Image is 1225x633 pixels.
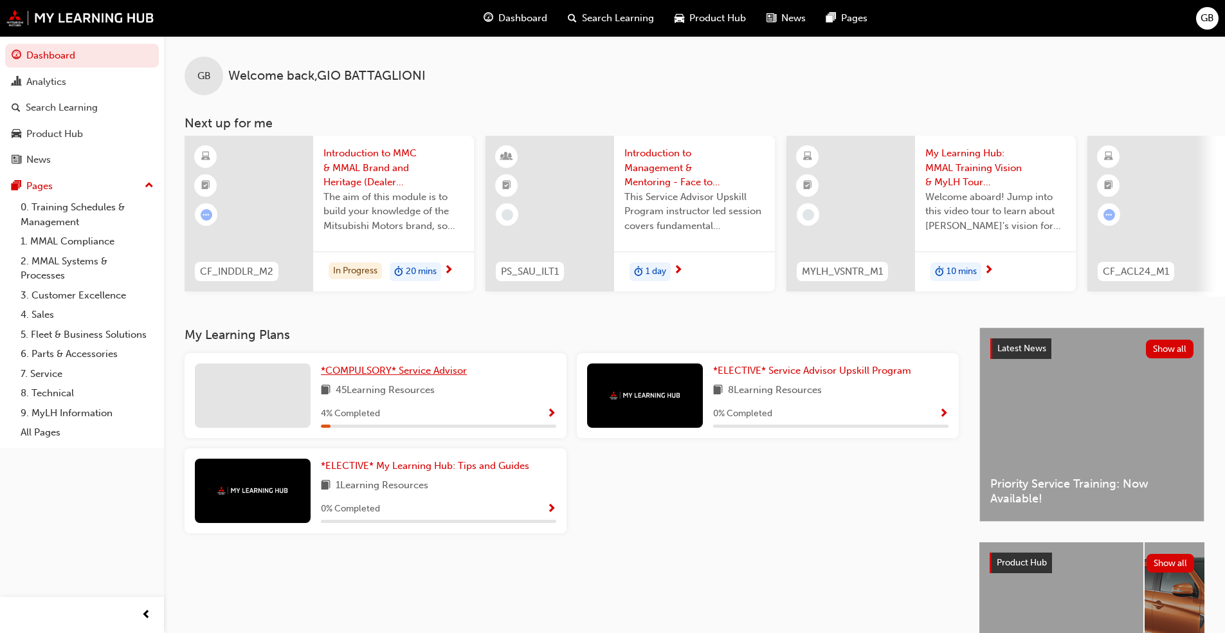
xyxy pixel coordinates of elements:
[939,408,948,420] span: Show Progress
[217,486,288,495] img: mmal
[26,179,53,194] div: Pages
[197,69,211,84] span: GB
[15,252,159,286] a: 2. MMAL Systems & Processes
[781,11,806,26] span: News
[5,41,159,174] button: DashboardAnalyticsSearch LearningProduct HubNews
[582,11,654,26] span: Search Learning
[689,11,746,26] span: Product Hub
[990,338,1193,359] a: Latest NewsShow all
[228,69,426,84] span: Welcome back , GIO BATTAGLIONI
[336,383,435,399] span: 45 Learning Resources
[15,364,159,384] a: 7. Service
[568,10,577,26] span: search-icon
[15,232,159,252] a: 1. MMAL Compliance
[935,264,944,280] span: duration-icon
[624,146,765,190] span: Introduction to Management & Mentoring - Face to Face Instructor Led Training (Service Advisor Up...
[5,174,159,198] button: Pages
[826,10,836,26] span: pages-icon
[321,365,467,376] span: *COMPULSORY* Service Advisor
[12,181,21,192] span: pages-icon
[15,344,159,364] a: 6. Parts & Accessories
[502,209,513,221] span: learningRecordVerb_NONE-icon
[406,264,437,279] span: 20 mins
[444,265,453,277] span: next-icon
[501,264,559,279] span: PS_SAU_ILT1
[185,327,959,342] h3: My Learning Plans
[15,286,159,306] a: 3. Customer Excellence
[547,501,556,517] button: Show Progress
[802,264,883,279] span: MYLH_VSNTR_M1
[786,136,1076,291] a: MYLH_VSNTR_M1My Learning Hub: MMAL Training Vision & MyLH Tour (Elective)Welcome aboard! Jump int...
[12,102,21,114] span: search-icon
[164,116,1225,131] h3: Next up for me
[185,136,474,291] a: CF_INDDLR_M2Introduction to MMC & MMAL Brand and Heritage (Dealer Induction)The aim of this modul...
[5,122,159,146] a: Product Hub
[756,5,816,32] a: news-iconNews
[1201,11,1214,26] span: GB
[15,325,159,345] a: 5. Fleet & Business Solutions
[6,10,154,26] img: mmal
[5,96,159,120] a: Search Learning
[547,504,556,515] span: Show Progress
[947,264,977,279] span: 10 mins
[803,209,814,221] span: learningRecordVerb_NONE-icon
[329,262,382,280] div: In Progress
[323,190,464,234] span: The aim of this module is to build your knowledge of the Mitsubishi Motors brand, so you can demo...
[15,197,159,232] a: 0. Training Schedules & Management
[321,383,331,399] span: book-icon
[12,77,21,88] span: chart-icon
[610,391,680,399] img: mmal
[841,11,867,26] span: Pages
[713,363,916,378] a: *ELECTIVE* Service Advisor Upskill Program
[675,10,684,26] span: car-icon
[15,305,159,325] a: 4. Sales
[201,209,212,221] span: learningRecordVerb_ATTEMPT-icon
[26,152,51,167] div: News
[485,136,775,291] a: PS_SAU_ILT1Introduction to Management & Mentoring - Face to Face Instructor Led Training (Service...
[141,607,151,623] span: prev-icon
[728,383,822,399] span: 8 Learning Resources
[484,10,493,26] span: guage-icon
[767,10,776,26] span: news-icon
[394,264,403,280] span: duration-icon
[547,406,556,422] button: Show Progress
[15,383,159,403] a: 8. Technical
[201,149,210,165] span: learningResourceType_ELEARNING-icon
[12,154,21,166] span: news-icon
[502,178,511,194] span: booktick-icon
[816,5,878,32] a: pages-iconPages
[5,70,159,94] a: Analytics
[26,75,66,89] div: Analytics
[321,460,529,472] span: *ELECTIVE* My Learning Hub: Tips and Guides
[200,264,273,279] span: CF_INDDLR_M2
[26,127,83,142] div: Product Hub
[925,190,1066,234] span: Welcome aboard! Jump into this video tour to learn about [PERSON_NAME]'s vision for your learning...
[15,403,159,423] a: 9. MyLH Information
[979,327,1204,522] a: Latest NewsShow allPriority Service Training: Now Available!
[1104,178,1113,194] span: booktick-icon
[664,5,756,32] a: car-iconProduct Hub
[498,11,547,26] span: Dashboard
[321,478,331,494] span: book-icon
[321,407,380,421] span: 4 % Completed
[925,146,1066,190] span: My Learning Hub: MMAL Training Vision & MyLH Tour (Elective)
[1146,340,1194,358] button: Show all
[5,44,159,68] a: Dashboard
[323,146,464,190] span: Introduction to MMC & MMAL Brand and Heritage (Dealer Induction)
[634,264,643,280] span: duration-icon
[336,478,428,494] span: 1 Learning Resources
[713,365,911,376] span: *ELECTIVE* Service Advisor Upskill Program
[997,557,1047,568] span: Product Hub
[502,149,511,165] span: learningResourceType_INSTRUCTOR_LED-icon
[997,343,1046,354] span: Latest News
[1103,264,1169,279] span: CF_ACL24_M1
[990,477,1193,506] span: Priority Service Training: Now Available!
[1103,209,1115,221] span: learningRecordVerb_ATTEMPT-icon
[547,408,556,420] span: Show Progress
[473,5,558,32] a: guage-iconDashboard
[803,178,812,194] span: booktick-icon
[713,383,723,399] span: book-icon
[646,264,666,279] span: 1 day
